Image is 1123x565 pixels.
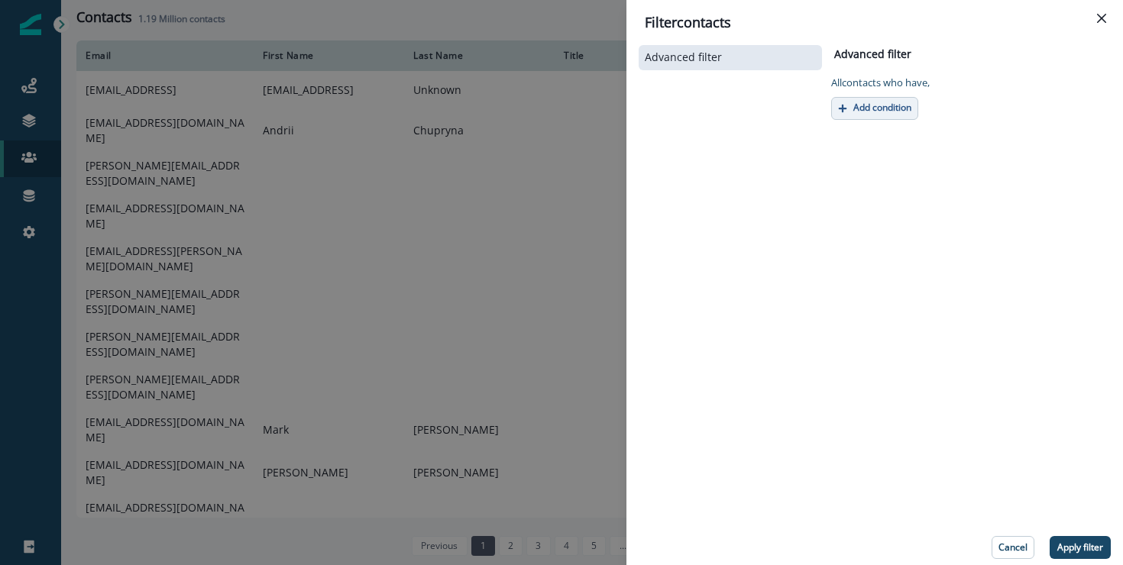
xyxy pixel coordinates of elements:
button: Close [1089,6,1114,31]
button: Advanced filter [645,51,816,64]
p: Advanced filter [645,51,722,64]
button: Add condition [831,97,918,120]
p: Add condition [853,102,911,113]
p: Filter contacts [645,12,731,33]
p: All contact s who have, [831,76,930,91]
h2: Advanced filter [831,48,911,61]
p: Cancel [998,542,1028,553]
button: Apply filter [1050,536,1111,559]
p: Apply filter [1057,542,1103,553]
button: Cancel [992,536,1034,559]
